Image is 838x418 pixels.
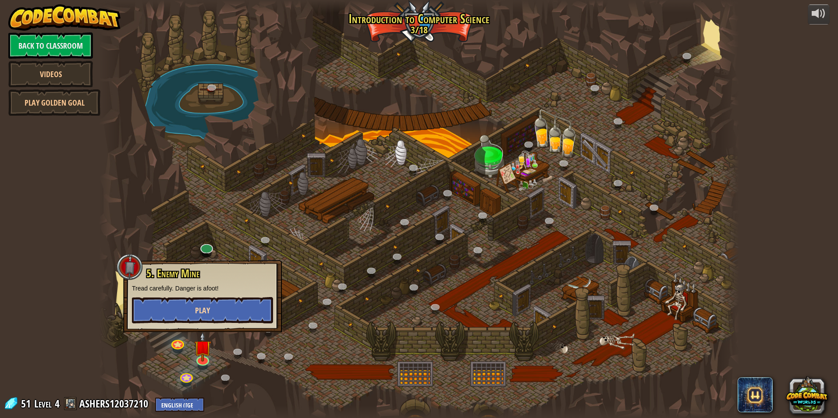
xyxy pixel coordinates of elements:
button: Adjust volume [808,4,830,25]
img: CodeCombat - Learn how to code by playing a game [8,4,121,31]
p: Tread carefully. Danger is afoot! [132,284,273,293]
span: Level [34,397,52,411]
span: Play [195,305,210,316]
a: Play Golden Goal [8,89,100,116]
span: 5. Enemy Mine [146,266,199,281]
button: Play [132,297,273,323]
a: ASHERS12037210 [79,397,151,411]
span: 51 [21,397,33,411]
a: Videos [8,61,93,87]
img: level-banner-unstarted.png [194,332,211,362]
span: 4 [55,397,60,411]
a: Back to Classroom [8,32,93,59]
